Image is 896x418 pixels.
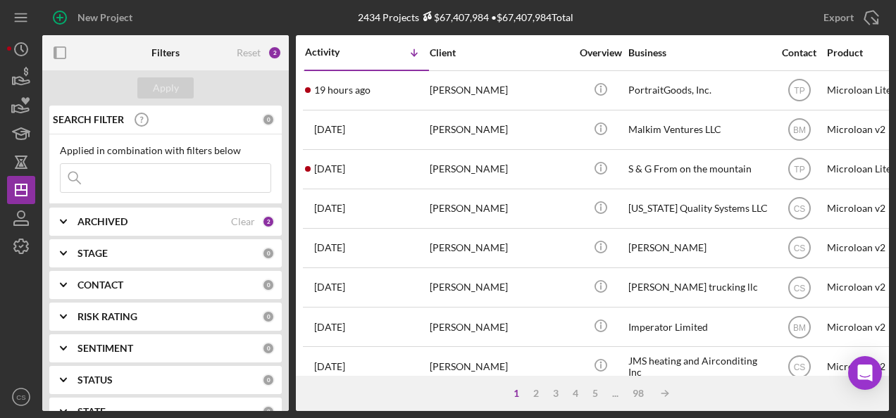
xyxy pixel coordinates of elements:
div: 5 [585,388,605,399]
b: ARCHIVED [77,216,127,227]
div: [PERSON_NAME] [430,229,571,267]
div: 0 [262,310,275,323]
b: STATUS [77,374,113,386]
time: 2025-09-08 17:00 [314,124,345,135]
div: Malkim Ventures LLC [628,111,769,148]
text: TP [794,165,804,175]
div: Reset [237,47,261,58]
time: 2025-09-07 01:28 [314,203,345,214]
div: S & G From on the mountain [628,151,769,188]
div: PortraitGoods, Inc. [628,72,769,109]
div: Activity [305,46,367,58]
div: 4 [566,388,585,399]
div: [US_STATE] Quality Systems LLC [628,190,769,227]
div: Overview [574,47,627,58]
div: ... [605,388,626,399]
div: 0 [262,342,275,355]
div: [PERSON_NAME] [430,151,571,188]
div: Clear [231,216,255,227]
div: New Project [77,4,132,32]
text: CS [793,362,805,372]
div: [PERSON_NAME] [430,348,571,385]
div: Client [430,47,571,58]
b: STATE [77,406,106,417]
button: Apply [137,77,194,99]
time: 2025-09-06 22:04 [314,242,345,253]
div: Business [628,47,769,58]
div: JMS heating and Airconditing Inc [628,348,769,385]
div: [PERSON_NAME] [628,229,769,267]
div: [PERSON_NAME] [430,269,571,306]
div: Contact [773,47,826,58]
b: STAGE [77,248,108,259]
text: TP [794,86,804,96]
b: Filters [151,47,180,58]
time: 2025-09-08 13:35 [314,163,345,175]
div: [PERSON_NAME] [430,190,571,227]
div: 0 [262,113,275,126]
div: 0 [262,279,275,291]
div: [PERSON_NAME] [430,72,571,109]
div: 98 [626,388,651,399]
div: [PERSON_NAME] [430,111,571,148]
text: BM [793,125,806,135]
button: CS [7,383,35,411]
div: [PERSON_NAME] trucking llc [628,269,769,306]
div: 1 [506,388,526,399]
time: 2025-09-04 23:47 [314,361,345,372]
b: CONTACT [77,279,123,291]
div: 2 [526,388,546,399]
div: Export [823,4,854,32]
div: Imperator Limited [628,308,769,346]
div: 2 [262,215,275,228]
div: 3 [546,388,566,399]
div: $67,407,984 [419,11,489,23]
b: SEARCH FILTER [53,114,124,125]
div: 0 [262,374,275,386]
time: 2025-09-09 22:03 [314,84,371,96]
text: CS [793,243,805,253]
div: Apply [153,77,179,99]
b: RISK RATING [77,311,137,322]
text: BM [793,322,806,332]
button: New Project [42,4,147,32]
div: 2434 Projects • $67,407,984 Total [358,11,573,23]
div: 0 [262,247,275,260]
div: Applied in combination with filters below [60,145,271,156]
b: SENTIMENT [77,343,133,354]
div: Open Intercom Messenger [848,356,882,390]
div: 2 [268,46,282,60]
button: Export [809,4,889,32]
text: CS [793,204,805,214]
time: 2025-09-05 02:58 [314,322,345,333]
text: CS [16,393,25,401]
div: 0 [262,405,275,418]
time: 2025-09-05 20:47 [314,281,345,293]
text: CS [793,283,805,293]
div: [PERSON_NAME] [430,308,571,346]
